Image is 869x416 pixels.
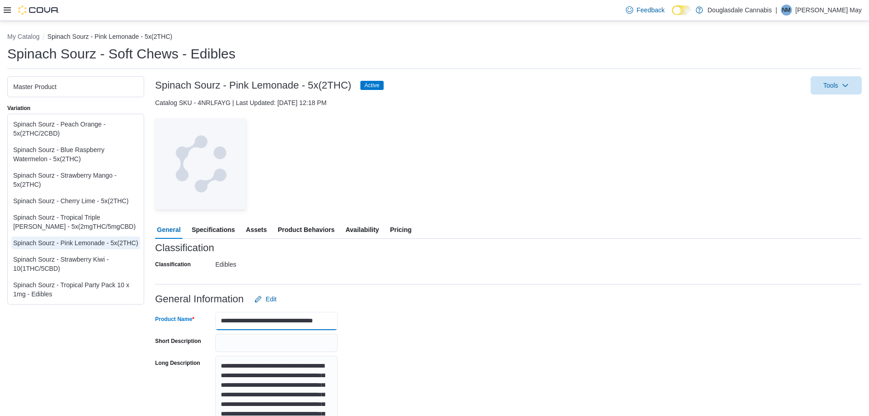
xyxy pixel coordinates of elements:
label: Variation [7,105,31,112]
div: Edibles [215,257,338,268]
div: Master Product [13,82,138,91]
button: Tools [811,76,862,95]
span: Active [360,81,384,90]
span: Tools [823,81,838,90]
div: Spinach Sourz - Tropical Party Pack 10 x 1mg - Edibles [13,280,138,299]
div: Spinach Sourz - Tropical Triple [PERSON_NAME] - 5x(2mgTHC/5mgCBD) [13,213,138,231]
h3: Classification [155,242,214,253]
p: Douglasdale Cannabis [708,5,772,16]
span: Feedback [637,5,665,15]
div: Catalog SKU - 4NRLFAYG | Last Updated: [DATE] 12:18 PM [155,98,862,107]
label: Classification [155,261,191,268]
div: Spinach Sourz - Strawberry Mango - 5x(2THC) [13,171,138,189]
h3: General Information [155,294,244,305]
h1: Spinach Sourz - Soft Chews - Edibles [7,45,235,63]
h3: Spinach Sourz - Pink Lemonade - 5x(2THC) [155,80,351,91]
span: Active [364,81,380,90]
p: [PERSON_NAME] May [796,5,862,16]
div: Spinach Sourz - Peach Orange - 5x(2THC/2CBD) [13,120,138,138]
div: Spinach Sourz - Pink Lemonade - 5x(2THC) [13,238,138,247]
span: Specifications [192,221,235,239]
label: Long Description [155,359,200,367]
button: Spinach Sourz - Pink Lemonade - 5x(2THC) [47,33,172,40]
span: Availability [345,221,379,239]
img: Image for Cova Placeholder [155,118,246,210]
span: NM [782,5,791,16]
span: Edit [265,295,276,304]
label: Short Description [155,337,201,345]
p: | [775,5,777,16]
span: Pricing [390,221,411,239]
div: Spinach Sourz - Blue Raspberry Watermelon - 5x(2THC) [13,145,138,163]
nav: An example of EuiBreadcrumbs [7,32,862,43]
div: Spinach Sourz - Strawberry Kiwi - 10(1THC/5CBD) [13,255,138,273]
input: Dark Mode [672,5,691,15]
img: Cova [18,5,59,15]
button: My Catalog [7,33,40,40]
label: Product Name [155,316,194,323]
div: Nichole May [781,5,792,16]
div: Spinach Sourz - Cherry Lime - 5x(2THC) [13,196,138,205]
span: General [157,221,181,239]
button: Edit [251,290,280,308]
span: Assets [246,221,267,239]
a: Feedback [622,1,668,19]
span: Product Behaviors [278,221,334,239]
